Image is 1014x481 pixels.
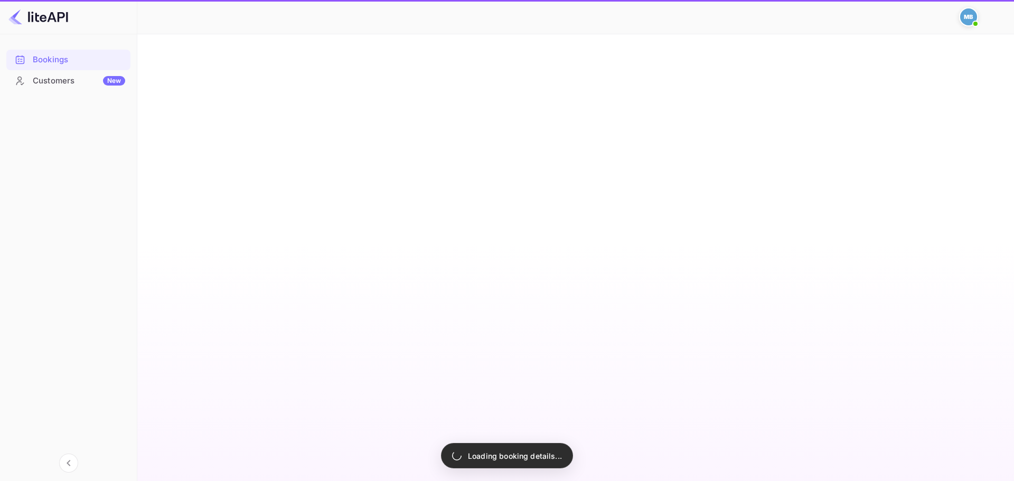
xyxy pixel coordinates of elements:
img: LiteAPI logo [8,8,68,25]
p: Loading booking details... [468,450,562,461]
a: Bookings [6,50,130,69]
img: Mohcine Belkhir [960,8,977,25]
div: Bookings [6,50,130,70]
button: Collapse navigation [59,454,78,473]
div: New [103,76,125,86]
div: CustomersNew [6,71,130,91]
a: CustomersNew [6,71,130,90]
div: Customers [33,75,125,87]
div: Bookings [33,54,125,66]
